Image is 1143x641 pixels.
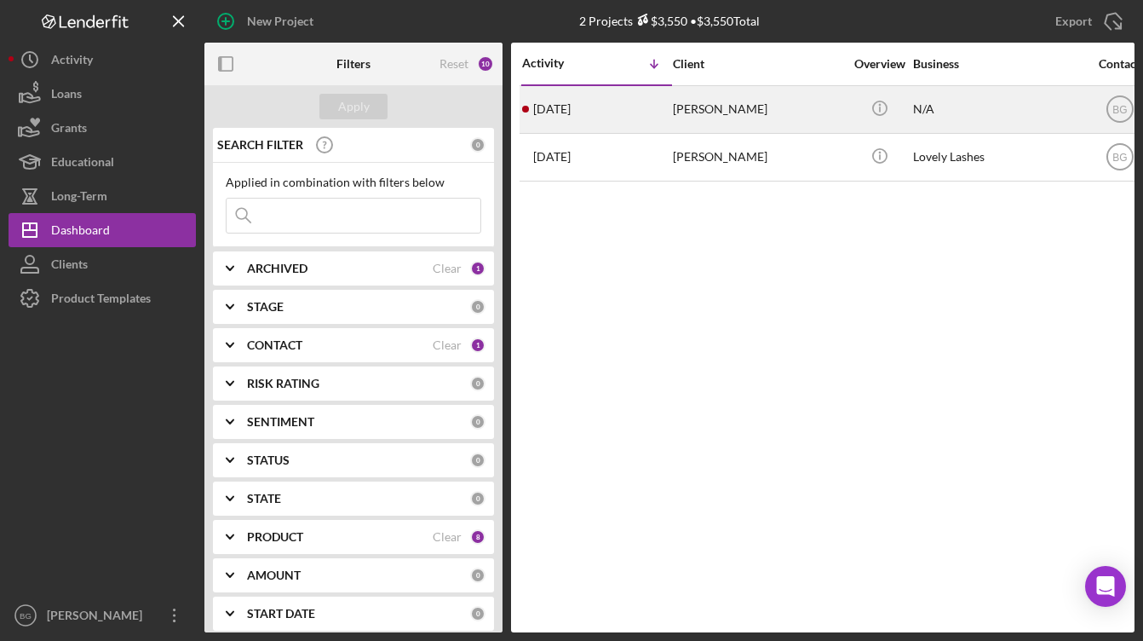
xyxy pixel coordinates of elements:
[1038,4,1134,38] button: Export
[247,492,281,505] b: STATE
[51,247,88,286] div: Clients
[1055,4,1092,38] div: Export
[247,569,301,582] b: AMOUNT
[847,57,911,71] div: Overview
[9,213,196,247] button: Dashboard
[9,111,196,145] button: Grants
[20,611,32,621] text: BG
[51,213,110,251] div: Dashboard
[477,55,494,72] div: 10
[51,43,93,81] div: Activity
[247,377,319,390] b: RISK RATING
[470,491,485,506] div: 0
[1112,152,1127,164] text: BG
[336,57,370,71] b: Filters
[439,57,468,71] div: Reset
[470,568,485,583] div: 0
[319,94,388,119] button: Apply
[533,150,571,164] time: 2025-08-08 17:06
[217,138,303,152] b: SEARCH FILTER
[43,598,153,637] div: [PERSON_NAME]
[913,87,1083,132] div: N/A
[470,606,485,621] div: 0
[533,102,571,116] time: 2025-09-06 23:26
[1085,566,1126,607] div: Open Intercom Messenger
[673,57,843,71] div: Client
[470,414,485,430] div: 0
[9,43,196,77] button: Activity
[470,338,485,353] div: 1
[247,338,302,352] b: CONTACT
[51,281,151,320] div: Product Templates
[1112,104,1127,116] text: BG
[9,247,196,281] button: Clients
[51,111,87,149] div: Grants
[673,135,843,180] div: [PERSON_NAME]
[51,179,107,217] div: Long-Term
[247,530,303,544] b: PRODUCT
[226,176,481,189] div: Applied in combination with filters below
[633,14,687,28] div: $3,550
[913,57,1083,71] div: Business
[338,94,370,119] div: Apply
[247,300,284,314] b: STAGE
[470,376,485,391] div: 0
[9,281,196,315] button: Product Templates
[247,453,290,467] b: STATUS
[433,530,462,544] div: Clear
[204,4,330,38] button: New Project
[247,262,307,275] b: ARCHIVED
[579,14,760,28] div: 2 Projects • $3,550 Total
[433,338,462,352] div: Clear
[9,598,196,632] button: BG[PERSON_NAME]
[247,415,314,429] b: SENTIMENT
[9,145,196,179] button: Educational
[9,179,196,213] button: Long-Term
[470,137,485,153] div: 0
[470,261,485,276] div: 1
[433,262,462,275] div: Clear
[247,4,313,38] div: New Project
[470,299,485,315] div: 0
[51,77,82,115] div: Loans
[247,607,315,621] b: START DATE
[470,453,485,468] div: 0
[913,135,1083,180] div: Lovely Lashes
[470,529,485,545] div: 8
[522,56,597,70] div: Activity
[51,145,114,183] div: Educational
[673,87,843,132] div: [PERSON_NAME]
[9,77,196,111] button: Loans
